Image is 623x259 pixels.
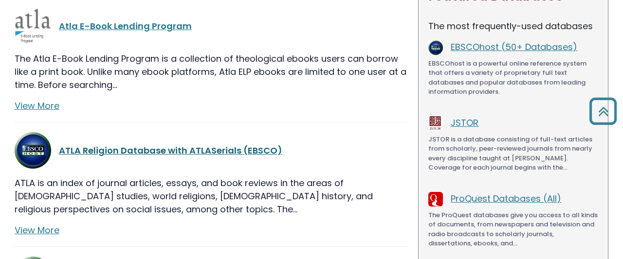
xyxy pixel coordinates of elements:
a: ATLA Religion Database with ATLASerials (EBSCO) [59,144,282,156]
a: ProQuest Databases (All) [451,192,561,205]
a: JSTOR [451,117,478,129]
a: EBSCOhost (50+ Databases) [451,41,577,53]
a: View More [15,100,59,112]
p: EBSCOhost is a powerful online reference system that offers a variety of proprietary full text da... [428,59,598,97]
p: The most frequently-used databases [428,19,598,33]
a: Atla E-Book Lending Program [59,20,192,32]
p: The Atla E-Book Lending Program is a collection of theological ebooks users can borrow like a pri... [15,52,406,91]
a: Back to Top [586,102,621,120]
p: The ProQuest databases give you access to all kinds of documents, from newspapers and television ... [428,210,598,248]
p: ATLA is an index of journal articles, essays, and book reviews in the areas of [DEMOGRAPHIC_DATA]... [15,176,406,216]
a: View More [15,224,59,236]
p: JSTOR is a database consisting of full-text articles from scholarly, peer-reviewed journals from ... [428,135,598,173]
